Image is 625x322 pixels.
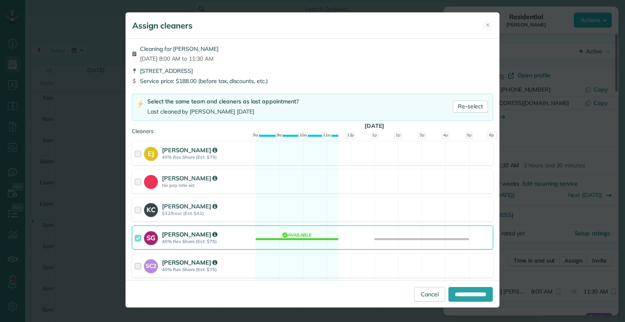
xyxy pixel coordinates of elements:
span: ✕ [485,21,490,29]
strong: [PERSON_NAME] [162,258,217,266]
strong: SC2 [144,259,158,270]
strong: [PERSON_NAME] [162,230,217,238]
strong: [PERSON_NAME] [162,202,217,210]
strong: 40% Rev Share (Est: $75) [162,154,253,160]
h5: Assign cleaners [132,20,192,31]
strong: 40% Rev Share (Est: $75) [162,267,253,272]
span: Cleaning for [PERSON_NAME] [140,45,219,53]
div: Cleaners [132,127,493,130]
strong: SG [144,231,158,243]
div: Last cleaned by [PERSON_NAME] [DATE] [147,107,299,116]
strong: EJ [144,147,158,158]
span: [DATE] 8:00 AM to 11:30 AM [140,55,219,63]
div: Select the same team and cleaners as last appointment? [147,97,299,106]
div: Service price: $188.00 (before tax, discounts, etc.) [132,77,493,85]
strong: KC [144,203,158,215]
strong: $12/hour (Est: $42) [162,210,253,216]
div: [STREET_ADDRESS] [132,67,493,75]
strong: [PERSON_NAME] [162,174,217,182]
strong: 40% Rev Share (Est: $75) [162,239,253,244]
strong: No pay rate set [162,182,253,188]
a: Cancel [414,287,445,302]
strong: [PERSON_NAME] [162,146,217,154]
a: Re-select [453,101,488,113]
img: lightning-bolt-icon-94e5364df696ac2de96d3a42b8a9ff6ba979493684c50e6bbbcda72601fa0d29.png [137,100,144,108]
